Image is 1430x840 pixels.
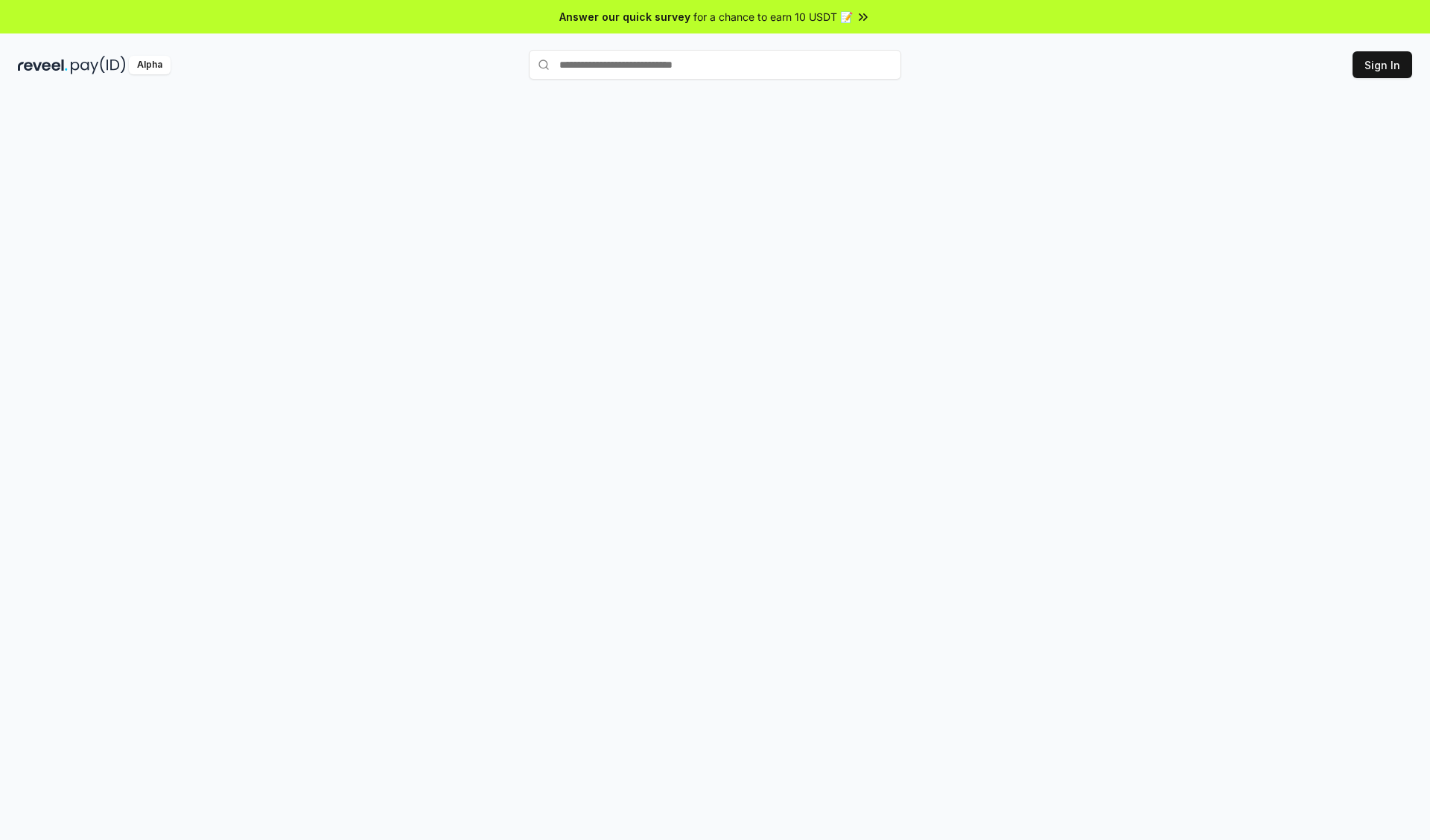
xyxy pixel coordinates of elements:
div: Alpha [129,56,171,74]
img: pay_id [71,56,126,74]
img: reveel_dark [18,56,68,74]
span: Answer our quick survey [559,9,690,25]
button: Sign In [1353,51,1412,78]
span: for a chance to earn 10 USDT 📝 [693,9,853,25]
